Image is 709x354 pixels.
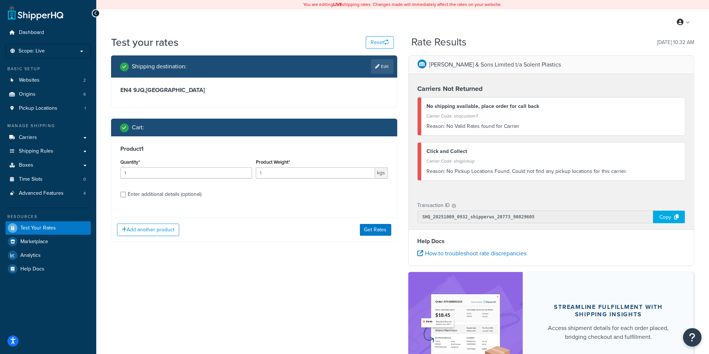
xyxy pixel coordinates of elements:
a: Shipping Rules [6,144,91,158]
p: Transaction ID [418,200,450,211]
span: 1 [84,105,86,112]
span: Help Docs [20,266,44,272]
div: Basic Setup [6,66,91,72]
span: Test Your Rates [20,225,56,231]
li: Websites [6,74,91,87]
a: Analytics [6,249,91,262]
span: Marketplace [20,239,48,245]
a: Dashboard [6,26,91,40]
a: Help Docs [6,262,91,276]
p: [PERSON_NAME] & Sons Limited t/a Solent Plastics [429,59,561,70]
span: Carriers [19,135,37,141]
span: 0 [83,176,86,183]
div: Streamline Fulfillment with Shipping Insights [541,303,677,318]
input: 0.00 [256,167,375,178]
span: Reason: [427,167,445,175]
label: Quantity* [120,159,140,165]
span: Advanced Features [19,190,64,197]
h3: EN4 9JQ , [GEOGRAPHIC_DATA] [120,86,388,94]
span: Boxes [19,162,33,169]
span: 4 [83,190,86,197]
span: 6 [83,91,86,98]
a: Carriers [6,131,91,144]
div: Enter additional details (optional) [128,189,201,200]
label: Product Weight* [256,159,290,165]
li: Time Slots [6,173,91,186]
div: Carrier Code: shqcustom7 [427,111,680,121]
a: Boxes [6,159,91,172]
b: LIVE [334,1,342,8]
p: [DATE] 10:32 AM [657,37,694,48]
h2: Shipping destination : [132,63,187,70]
li: Advanced Features [6,187,91,200]
div: No Pickup Locations Found. Could not find any pickup locations for this carrier. [427,166,680,177]
span: Origins [19,91,36,98]
span: Reason: [427,122,445,130]
a: Pickup Locations1 [6,102,91,115]
input: 0 [120,167,252,178]
span: Time Slots [19,176,43,183]
div: Click and Collect [427,146,680,157]
a: How to troubleshoot rate discrepancies [418,249,527,258]
li: Pickup Locations [6,102,91,115]
span: kgs [375,167,388,178]
span: Pickup Locations [19,105,57,112]
li: Origins [6,88,91,101]
div: No Valid Rates found for Carrier [427,121,680,132]
h4: Help Docs [418,237,685,246]
a: Websites2 [6,74,91,87]
span: Scope: Live [19,48,45,54]
a: Test Your Rates [6,221,91,235]
a: Marketplace [6,235,91,248]
h2: Rate Results [411,37,466,48]
div: Resources [6,214,91,220]
h1: Test your rates [111,35,178,50]
span: Dashboard [19,30,44,36]
div: Access shipment details for each order placed, bridging checkout and fulfillment. [541,324,677,341]
span: Shipping Rules [19,148,53,154]
div: No shipping available, place order for call back [427,101,680,112]
div: Copy [653,211,685,223]
button: Reset [366,36,394,49]
button: Open Resource Center [683,328,702,347]
div: Carrier Code: shqpickup [427,156,680,166]
input: Enter additional details (optional) [120,192,126,197]
h2: Cart : [132,124,144,131]
h3: Product 1 [120,145,388,153]
button: Add another product [117,224,179,236]
a: Origins6 [6,88,91,101]
div: Manage Shipping [6,123,91,129]
span: 2 [83,77,86,84]
a: Time Slots0 [6,173,91,186]
span: Analytics [20,252,41,259]
a: Edit [371,59,394,74]
span: Websites [19,77,40,84]
button: Get Rates [360,224,391,236]
a: Advanced Features4 [6,187,91,200]
strong: Carriers Not Returned [418,84,483,93]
